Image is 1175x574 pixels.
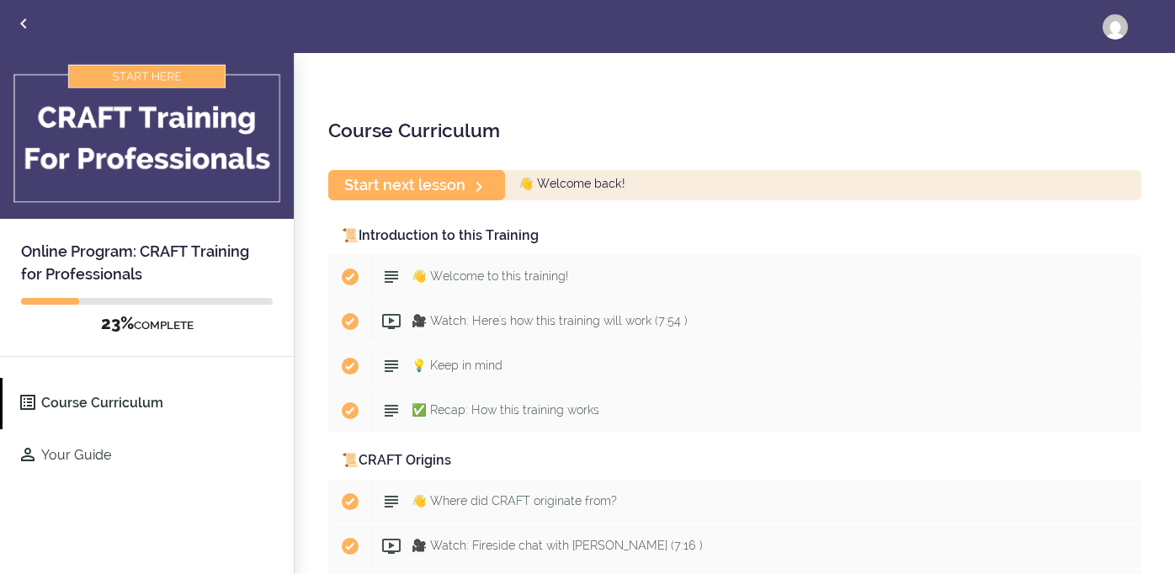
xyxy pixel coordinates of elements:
span: Completed item [328,255,372,299]
a: Completed item 🎥 Watch: Here's how this training will work (7:54 ) [328,300,1141,343]
span: 💡 Keep in mind [412,359,502,372]
span: Completed item [328,524,372,568]
span: 23% [101,313,134,333]
span: Completed item [328,480,372,524]
span: Completed item [328,344,372,388]
a: Completed item 🎥 Watch: Fireside chat with [PERSON_NAME] (7:16 ) [328,524,1141,568]
span: 👋 Welcome back! [518,178,625,191]
span: 👋 Where did CRAFT originate from? [412,494,617,508]
a: Course Curriculum [3,378,294,429]
div: COMPLETE [21,313,273,335]
a: Start next lesson [328,170,505,199]
svg: Back to courses [13,13,34,34]
a: Completed item 👋 Welcome to this training! [328,255,1141,299]
img: basset.mom@hotmail.com [1103,14,1128,40]
a: Completed item ✅ Recap: How this training works [328,389,1141,433]
span: 🎥 Watch: Fireside chat with [PERSON_NAME] (7:16 ) [412,539,703,552]
span: Completed item [328,300,372,343]
a: Your Guide [3,430,294,481]
h2: Course Curriculum [328,116,1141,145]
span: 🎥 Watch: Here's how this training will work (7:54 ) [412,314,688,327]
span: 👋 Welcome to this training! [412,269,568,283]
a: Completed item 💡 Keep in mind [328,344,1141,388]
a: Completed item 👋 Where did CRAFT originate from? [328,480,1141,524]
span: ✅ Recap: How this training works [412,403,599,417]
a: Back to courses [1,1,46,50]
span: Completed item [328,389,372,433]
div: 📜CRAFT Origins [328,442,1141,480]
div: 📜Introduction to this Training [328,217,1141,255]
